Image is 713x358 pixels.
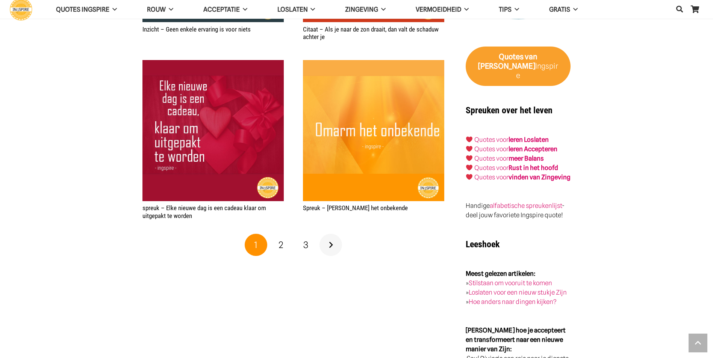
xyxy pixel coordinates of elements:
[303,239,308,250] span: 3
[466,239,500,250] strong: Leeshoek
[466,47,571,86] a: Quotes van [PERSON_NAME]Ingspire
[166,6,173,13] span: ROUW Menu
[279,239,283,250] span: 2
[466,269,571,307] p: » » »
[474,155,544,162] a: Quotes voormeer Balans
[474,173,571,181] a: Quotes voorvinden van Zingeving
[147,6,166,13] span: ROUW
[509,173,571,181] strong: vinden van Zingeving
[466,146,472,152] img: ❤
[254,239,257,250] span: 1
[490,202,562,209] a: alfabetische spreukenlijst
[295,234,317,256] a: Pagina 3
[509,164,558,171] strong: Rust in het hoofd
[469,298,557,305] a: Hoe anders naar dingen kijken?
[499,52,524,61] strong: Quotes
[142,26,251,33] a: Inzicht – Geen enkele ervaring is voor niets
[142,61,284,68] a: spreuk – Elke nieuwe dag is een cadeau klaar om uitgepakt te worden
[142,60,284,201] img: Elke dag nieuwe dag is een cadeau klaar om uitgepakt te worden | spreuk van ingspire.nl
[689,334,707,352] a: Terug naar top
[466,155,472,161] img: ❤
[303,61,444,68] a: Spreuk – omarm het onbekende
[416,6,461,13] span: VERMOEIDHEID
[474,164,558,171] a: Quotes voorRust in het hoofd
[378,6,386,13] span: Zingeving Menu
[466,270,536,277] strong: Meest gelezen artikelen:
[240,6,247,13] span: Acceptatie Menu
[549,6,570,13] span: GRATIS
[109,6,117,13] span: QUOTES INGSPIRE Menu
[509,145,557,153] a: leren Accepteren
[499,6,512,13] span: TIPS
[478,52,537,71] strong: van [PERSON_NAME]
[474,145,509,153] a: Quotes voor
[466,105,553,116] strong: Spreuken over het leven
[303,26,439,41] a: Citaat – Als je naar de zon draait, dan valt de schaduw achter je
[672,0,687,18] a: Zoeken
[308,6,315,13] span: Loslaten Menu
[512,6,519,13] span: TIPS Menu
[303,60,444,201] img: Spreuk: omarm het onbekende - ingspire
[345,6,378,13] span: Zingeving
[203,6,240,13] span: Acceptatie
[474,136,509,143] a: Quotes voor
[303,204,408,212] a: Spreuk – [PERSON_NAME] het onbekende
[142,204,266,219] a: spreuk – Elke nieuwe dag is een cadeau klaar om uitgepakt te worden
[466,136,472,143] img: ❤
[56,6,109,13] span: QUOTES INGSPIRE
[466,174,472,180] img: ❤
[461,6,469,13] span: VERMOEIDHEID Menu
[269,234,292,256] a: Pagina 2
[277,6,308,13] span: Loslaten
[466,164,472,171] img: ❤
[570,6,578,13] span: GRATIS Menu
[466,326,566,353] strong: [PERSON_NAME] hoe je accepteert en transformeert naar een nieuwe manier van Zijn:
[509,155,544,162] strong: meer Balans
[469,279,552,287] a: Stilstaan om vooruit te komen
[469,289,567,296] a: Loslaten voor een nieuw stukje Zijn
[245,234,267,256] span: Pagina 1
[466,201,571,220] p: Handige - deel jouw favoriete Ingspire quote!
[509,136,549,143] a: leren Loslaten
